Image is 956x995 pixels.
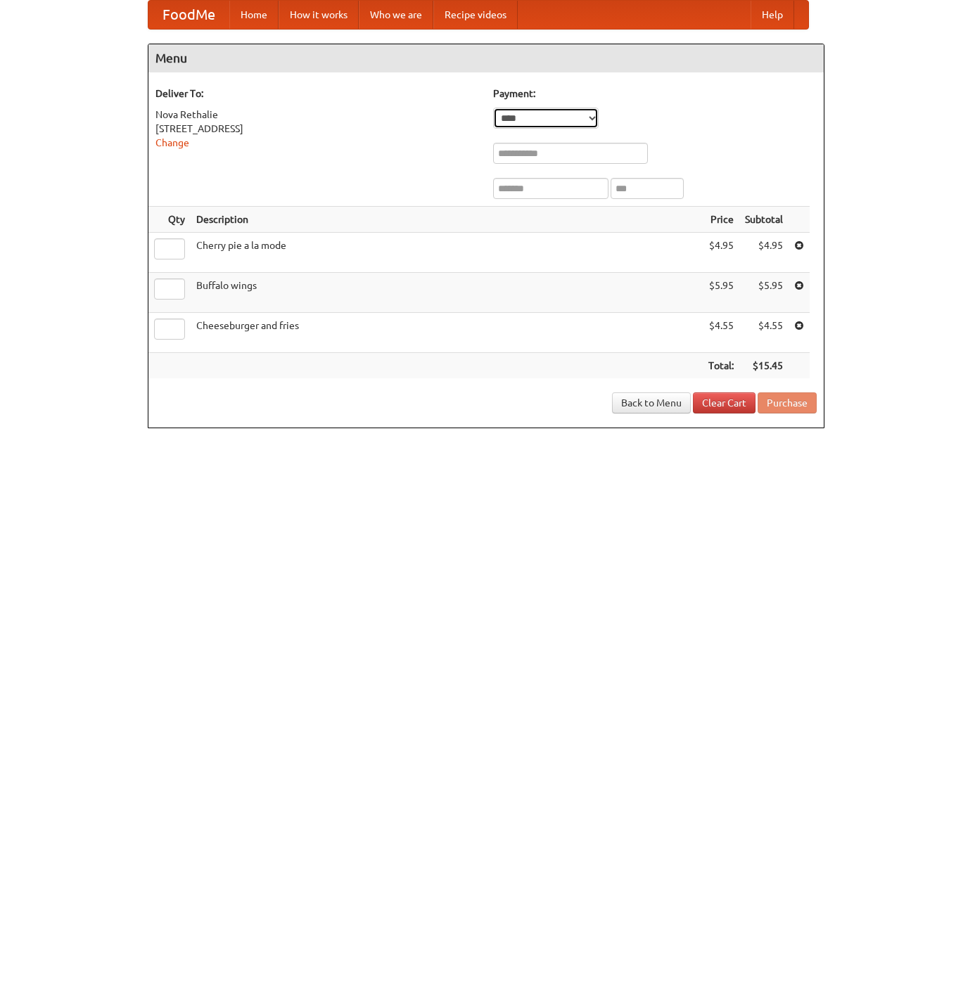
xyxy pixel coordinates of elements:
a: How it works [279,1,359,29]
button: Purchase [758,392,817,413]
a: Recipe videos [433,1,518,29]
a: Who we are [359,1,433,29]
td: $4.95 [703,233,739,273]
td: $5.95 [739,273,789,313]
div: [STREET_ADDRESS] [155,122,479,136]
a: Clear Cart [693,392,756,413]
th: Price [703,207,739,233]
a: Home [229,1,279,29]
a: Back to Menu [612,392,691,413]
th: Subtotal [739,207,789,233]
a: FoodMe [148,1,229,29]
h4: Menu [148,44,824,72]
td: Buffalo wings [191,273,703,313]
td: $5.95 [703,273,739,313]
a: Help [751,1,794,29]
td: Cherry pie a la mode [191,233,703,273]
td: $4.95 [739,233,789,273]
td: $4.55 [703,313,739,353]
th: $15.45 [739,353,789,379]
h5: Payment: [493,86,817,101]
th: Qty [148,207,191,233]
td: Cheeseburger and fries [191,313,703,353]
th: Total: [703,353,739,379]
th: Description [191,207,703,233]
h5: Deliver To: [155,86,479,101]
a: Change [155,137,189,148]
div: Nova Rethalie [155,108,479,122]
td: $4.55 [739,313,789,353]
